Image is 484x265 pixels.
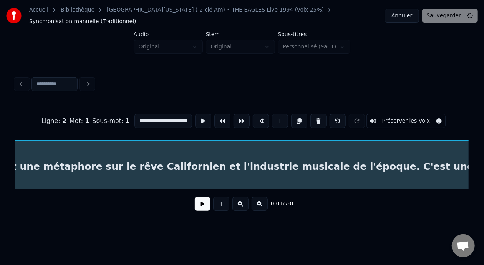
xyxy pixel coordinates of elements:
[61,6,94,14] a: Bibliothèque
[85,117,89,124] span: 1
[126,117,130,124] span: 1
[385,9,419,23] button: Annuler
[278,31,351,37] label: Sous-titres
[107,6,324,14] a: [GEOGRAPHIC_DATA][US_STATE] (-2 clé Am) • THE EAGLES Live 1994 (voix 25%)
[70,116,90,126] div: Mot :
[134,31,203,37] label: Audio
[285,200,297,208] span: 7:01
[62,117,66,124] span: 2
[41,116,66,126] div: Ligne :
[366,114,446,128] button: Toggle
[29,6,48,14] a: Accueil
[271,200,283,208] span: 0:01
[92,116,129,126] div: Sous-mot :
[29,18,136,25] span: Synchronisation manuelle (Traditionnel)
[29,6,385,25] nav: breadcrumb
[206,31,275,37] label: Stem
[6,8,22,23] img: youka
[452,234,475,257] div: Ouvrir le chat
[271,200,289,208] div: /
